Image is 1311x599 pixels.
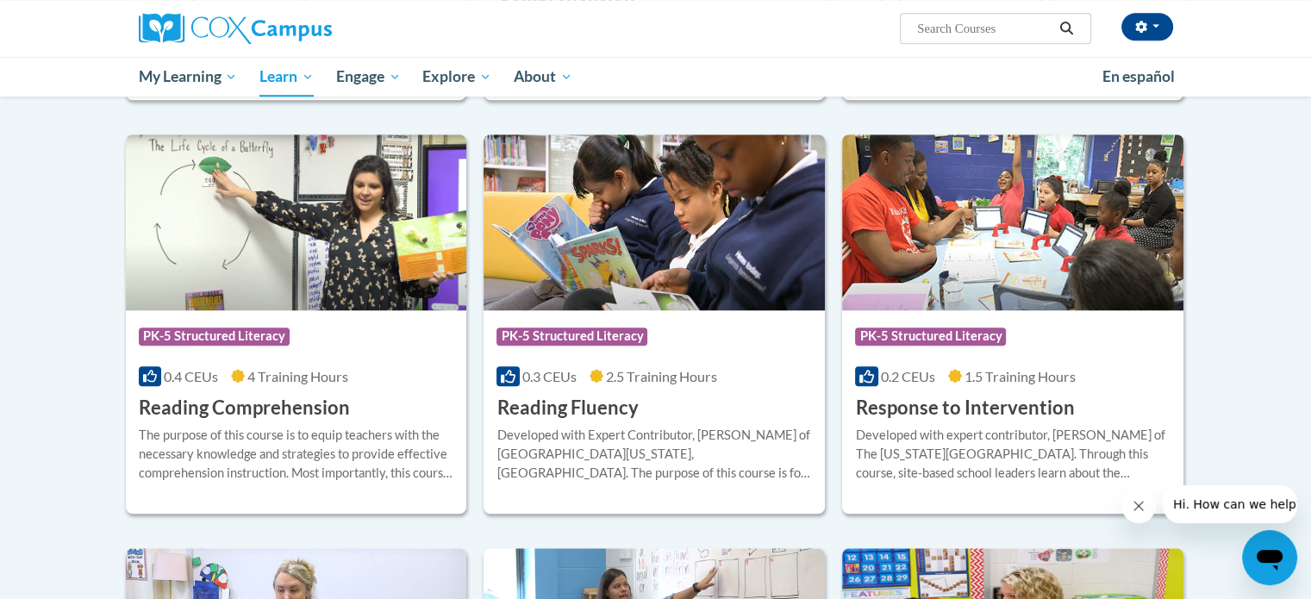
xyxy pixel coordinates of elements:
h3: Response to Intervention [855,395,1074,421]
button: Account Settings [1121,13,1173,41]
a: Cox Campus [139,13,466,44]
button: Search [1053,18,1079,39]
a: Explore [411,57,503,97]
iframe: Close message [1121,489,1156,523]
span: PK-5 Structured Literacy [855,328,1006,345]
a: En español [1091,59,1186,95]
div: Main menu [113,57,1199,97]
h3: Reading Fluency [496,395,638,421]
span: 1.5 Training Hours [965,368,1076,384]
img: Cox Campus [139,13,332,44]
span: 0.2 CEUs [881,368,935,384]
div: Developed with expert contributor, [PERSON_NAME] of The [US_STATE][GEOGRAPHIC_DATA]. Through this... [855,426,1171,483]
h3: Reading Comprehension [139,395,350,421]
div: The purpose of this course is to equip teachers with the necessary knowledge and strategies to pr... [139,426,454,483]
span: 0.4 CEUs [164,368,218,384]
span: Hi. How can we help? [10,12,140,26]
span: 2.5 Training Hours [606,368,717,384]
span: Explore [422,66,491,87]
iframe: Button to launch messaging window [1242,530,1297,585]
span: En español [1102,67,1175,85]
span: Learn [259,66,314,87]
img: Course Logo [126,134,467,310]
span: PK-5 Structured Literacy [139,328,290,345]
img: Course Logo [484,134,825,310]
a: Learn [248,57,325,97]
span: 0.3 CEUs [522,368,577,384]
a: My Learning [128,57,249,97]
a: Course LogoPK-5 Structured Literacy0.2 CEUs1.5 Training Hours Response to InterventionDeveloped w... [842,134,1183,514]
img: Course Logo [842,134,1183,310]
a: Course LogoPK-5 Structured Literacy0.3 CEUs2.5 Training Hours Reading FluencyDeveloped with Exper... [484,134,825,514]
span: PK-5 Structured Literacy [496,328,647,345]
a: Course LogoPK-5 Structured Literacy0.4 CEUs4 Training Hours Reading ComprehensionThe purpose of t... [126,134,467,514]
a: About [503,57,584,97]
span: Engage [336,66,401,87]
iframe: Message from company [1163,485,1297,523]
div: Developed with Expert Contributor, [PERSON_NAME] of [GEOGRAPHIC_DATA][US_STATE], [GEOGRAPHIC_DATA... [496,426,812,483]
a: Engage [325,57,412,97]
span: 4 Training Hours [247,368,348,384]
span: About [514,66,572,87]
input: Search Courses [915,18,1053,39]
span: My Learning [138,66,237,87]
